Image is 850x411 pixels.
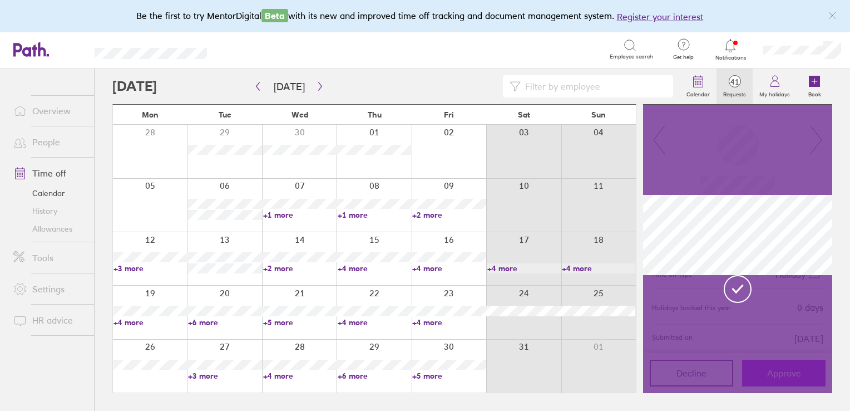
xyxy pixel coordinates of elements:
[237,44,265,54] div: Search
[338,317,411,327] a: +4 more
[753,68,797,104] a: My holidays
[4,162,94,184] a: Time off
[562,263,635,273] a: +4 more
[610,53,653,60] span: Employee search
[142,110,159,119] span: Mon
[338,371,411,381] a: +6 more
[753,88,797,98] label: My holidays
[412,371,486,381] a: +5 more
[680,88,716,98] label: Calendar
[412,210,486,220] a: +2 more
[521,76,666,97] input: Filter by employee
[802,88,828,98] label: Book
[263,371,337,381] a: +4 more
[265,77,314,96] button: [DATE]
[4,184,94,202] a: Calendar
[113,263,187,273] a: +3 more
[4,309,94,331] a: HR advice
[713,38,749,61] a: Notifications
[797,68,832,104] a: Book
[4,100,94,122] a: Overview
[412,317,486,327] a: +4 more
[487,263,561,273] a: +4 more
[291,110,308,119] span: Wed
[412,263,486,273] a: +4 more
[4,202,94,220] a: History
[518,110,530,119] span: Sat
[338,210,411,220] a: +1 more
[713,55,749,61] span: Notifications
[716,68,753,104] a: 41Requests
[188,317,261,327] a: +6 more
[261,9,288,22] span: Beta
[4,247,94,269] a: Tools
[4,278,94,300] a: Settings
[136,9,714,23] div: Be the first to try MentorDigital with its new and improved time off tracking and document manage...
[188,371,261,381] a: +3 more
[680,68,716,104] a: Calendar
[368,110,382,119] span: Thu
[263,317,337,327] a: +5 more
[591,110,606,119] span: Sun
[617,10,703,23] button: Register your interest
[263,210,337,220] a: +1 more
[716,88,753,98] label: Requests
[4,131,94,153] a: People
[263,263,337,273] a: +2 more
[665,54,701,61] span: Get help
[4,220,94,238] a: Allowances
[219,110,231,119] span: Tue
[444,110,454,119] span: Fri
[338,263,411,273] a: +4 more
[716,77,753,86] span: 41
[113,317,187,327] a: +4 more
